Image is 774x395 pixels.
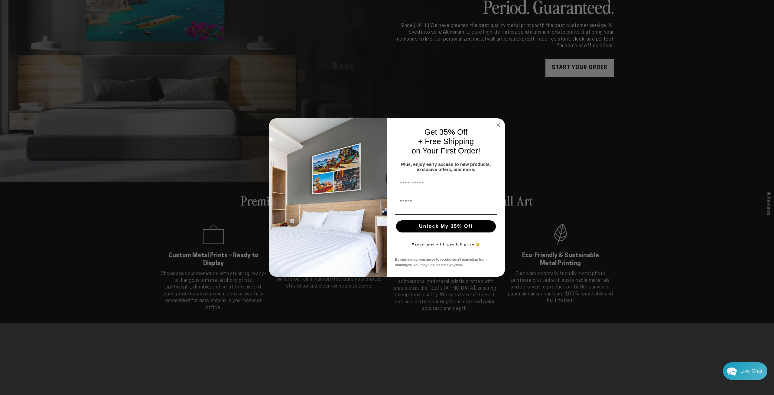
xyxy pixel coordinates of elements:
button: Unlock My 35% Off [396,220,496,232]
div: Chat widget toggle [723,362,767,380]
button: Close dialog [495,121,502,129]
span: Get 35% Off [424,127,468,137]
div: Contact Us Directly [740,362,763,380]
img: 728e4f65-7e6c-44e2-b7d1-0292a396982f.jpeg [269,118,387,277]
span: on Your First Order! [412,146,480,155]
span: + Free Shipping [418,137,474,146]
span: Plus, enjoy early access to new products, exclusive offers, and more. [401,162,491,172]
button: Maybe later – I’ll pay full price 😅 [409,239,483,251]
span: By signing up, you agree to receive email marketing from Aluminyze. You may unsubscribe anytime. [395,257,486,268]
